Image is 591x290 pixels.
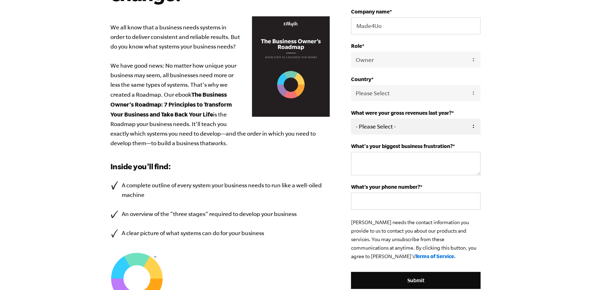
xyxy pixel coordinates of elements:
[351,110,452,116] span: What were your gross revenues last year?
[351,43,362,49] span: Role
[110,228,330,238] li: A clear picture of what systems can do for your business
[351,143,453,149] span: What's your biggest business frustration?
[351,76,371,82] span: Country
[110,91,232,118] b: The Business Owner’s Roadmap: 7 Principles to Transform Your Business and Take Back Your Life
[211,140,226,146] em: works
[110,161,330,172] h3: Inside you'll find:
[110,181,330,200] li: A complete outline of every system your business needs to run like a well-oiled machine
[252,16,330,117] img: Business Owners Roadmap Cover
[110,209,330,219] li: An overview of the “three stages” required to develop your business
[556,256,591,290] iframe: Chat Widget
[415,253,456,259] a: Terms of Service.
[351,8,390,15] span: Company name
[351,184,420,190] span: What’s your phone number?
[351,218,481,261] p: [PERSON_NAME] needs the contact information you provide to us to contact you about our products a...
[351,272,481,289] input: Submit
[110,23,330,148] p: We all know that a business needs systems in order to deliver consistent and reliable results. Bu...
